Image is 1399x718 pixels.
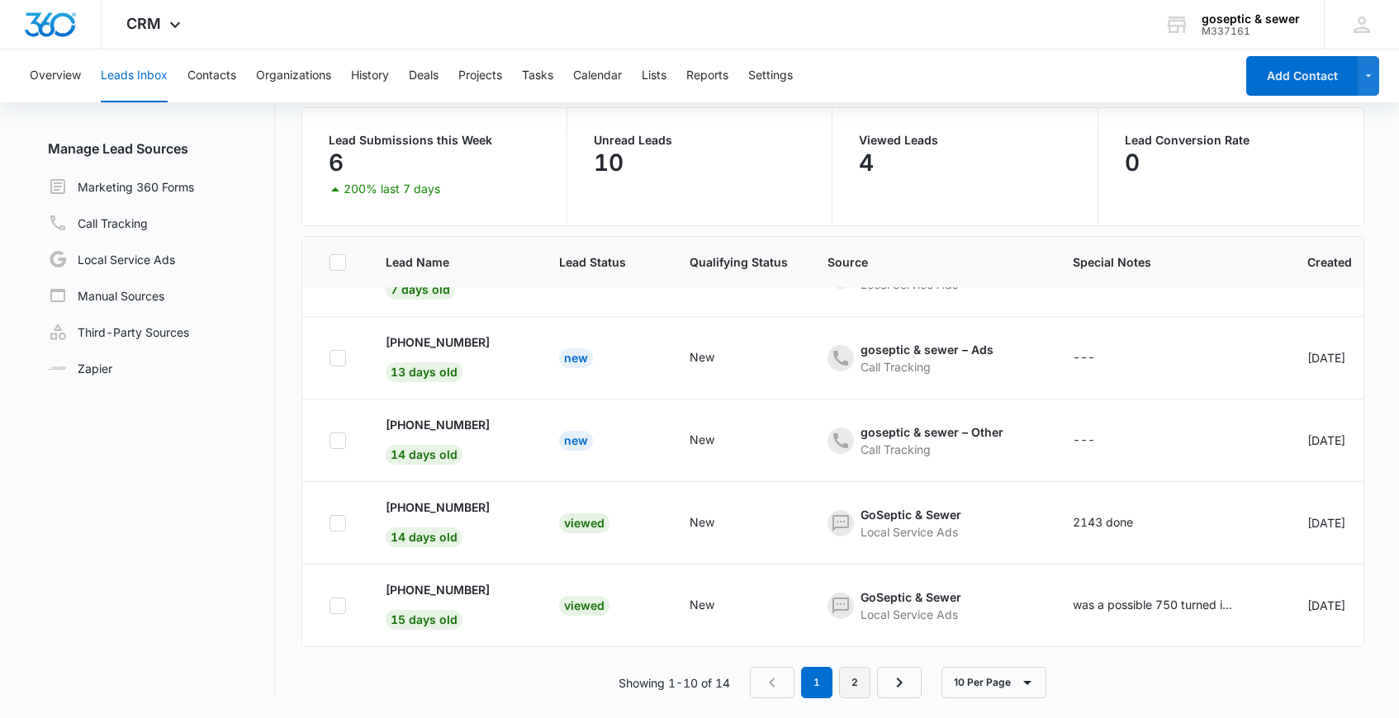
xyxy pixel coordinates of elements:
span: Lead Status [559,253,626,271]
p: 4 [859,149,874,176]
a: [PHONE_NUMBER]15 days old [386,581,490,626]
button: Leads Inbox [101,50,168,102]
div: - - Select to Edit Field [690,348,744,368]
a: Call Tracking [48,213,148,233]
div: - - Select to Edit Field [386,498,519,547]
a: Third-Party Sources [48,322,189,342]
a: [PHONE_NUMBER]13 days old [386,333,490,379]
div: - - Select to Edit Field [1073,348,1125,368]
span: Qualifying Status [690,253,788,271]
p: Viewed Leads [859,135,1070,146]
a: Viewed [559,598,609,612]
button: Organizations [256,50,331,102]
span: 7 days old [386,280,455,300]
a: Page 2 [839,667,870,698]
div: [DATE] [1307,349,1376,366]
div: - - Select to Edit Field [828,423,1033,458]
span: 13 days old [386,362,462,382]
div: 2143 done [1073,513,1133,531]
nav: Pagination [750,667,922,698]
div: Local Service Ads [861,606,961,623]
div: New [690,348,714,366]
div: New [559,348,593,368]
div: - - Select to Edit Field [828,341,1023,376]
button: Reports [686,50,728,102]
em: 1 [801,667,832,698]
p: Showing 1-10 of 14 [619,674,730,692]
span: 14 days old [386,527,462,547]
div: - - Select to Edit Field [386,416,519,465]
p: [PHONE_NUMBER] [386,416,490,433]
div: Call Tracking [861,358,994,376]
div: --- [1073,431,1095,451]
p: Unread Leads [594,135,805,146]
div: Local Service Ads [861,523,961,541]
a: Local Service Ads [48,249,175,269]
a: Zapier [48,360,112,377]
div: [DATE] [1307,597,1376,614]
a: Marketing 360 Forms [48,177,194,196]
div: - - Select to Edit Field [690,431,744,451]
span: Created [1307,253,1352,271]
span: Lead Name [386,253,496,271]
button: Deals [409,50,439,102]
div: New [690,596,714,613]
div: - - Select to Edit Field [828,588,991,623]
div: account name [1202,12,1300,26]
a: [PHONE_NUMBER]7 days old [386,251,490,296]
button: Projects [458,50,502,102]
p: 0 [1125,149,1140,176]
a: Archived [48,84,126,104]
a: Next Page [877,667,922,698]
div: - - Select to Edit Field [386,333,519,382]
div: New [690,513,714,531]
a: New [559,351,593,365]
div: - - Select to Edit Field [690,513,744,533]
p: [PHONE_NUMBER] [386,581,490,598]
div: - - Select to Edit Field [828,506,991,541]
div: New [559,431,593,451]
a: New [559,433,593,447]
button: Tasks [522,50,553,102]
button: 10 Per Page [941,667,1046,698]
button: Overview [30,50,81,102]
button: Settings [748,50,793,102]
a: Manual Sources [48,286,164,305]
span: CRM [126,15,161,32]
div: Viewed [559,596,609,616]
p: [PHONE_NUMBER] [386,333,490,351]
div: GoSeptic & Sewer [861,588,961,606]
button: Calendar [573,50,622,102]
a: [PHONE_NUMBER]14 days old [386,416,490,461]
div: New [690,431,714,448]
div: was a possible 750 turned into a zero [1073,596,1238,613]
span: 14 days old [386,445,462,465]
div: --- [1073,348,1095,368]
div: - - Select to Edit Field [1073,513,1163,533]
h3: Manage Lead Sources [35,139,275,158]
button: Add Contact [1246,56,1358,96]
p: [PHONE_NUMBER] [386,498,490,516]
div: GoSeptic & Sewer [861,506,961,523]
div: - - Select to Edit Field [386,581,519,630]
p: Lead Submissions this Week [329,135,540,146]
button: Lists [642,50,666,102]
div: [DATE] [1307,432,1376,449]
div: [DATE] [1307,514,1376,531]
p: 6 [329,149,344,176]
button: History [351,50,389,102]
div: Call Tracking [861,441,1003,458]
span: Special Notes [1073,253,1268,271]
span: 15 days old [386,610,462,630]
a: Viewed [559,516,609,530]
div: Viewed [559,513,609,533]
div: - - Select to Edit Field [690,596,744,616]
div: - - Select to Edit Field [1073,596,1268,616]
div: goseptic & sewer – Ads [861,341,994,358]
div: - - Select to Edit Field [1073,431,1125,451]
p: 10 [594,149,624,176]
p: 200% last 7 days [344,183,440,195]
div: account id [1202,26,1300,37]
span: Source [828,253,1009,271]
a: [PHONE_NUMBER]14 days old [386,498,490,544]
